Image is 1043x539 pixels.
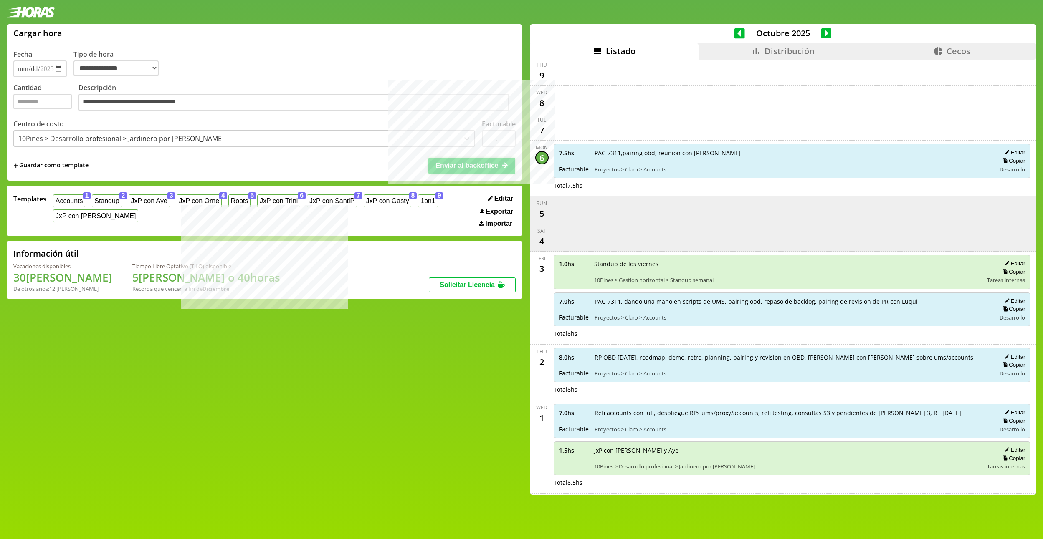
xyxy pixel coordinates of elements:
[530,60,1036,494] div: scrollable content
[494,195,513,202] span: Editar
[440,281,495,288] span: Solicitar Licencia
[177,194,222,207] button: JxP con Orne4
[1000,426,1025,433] span: Desarrollo
[73,50,165,77] label: Tipo de hora
[536,404,547,411] div: Wed
[594,463,982,470] span: 10Pines > Desarrollo profesional > Jardinero por [PERSON_NAME]
[18,134,224,143] div: 10Pines > Desarrollo profesional > Jardinero por [PERSON_NAME]
[219,192,227,199] span: 4
[595,353,990,361] span: RP OBD [DATE], roadmap, demo, retro, planning, pairing y revision en OBD, [PERSON_NAME] con [PERS...
[167,192,175,199] span: 3
[429,277,516,292] button: Solicitar Licencia
[559,425,589,433] span: Facturable
[92,194,122,207] button: Standup2
[1000,361,1025,368] button: Copiar
[129,194,170,207] button: JxP con Aye3
[1000,157,1025,164] button: Copiar
[1000,268,1025,275] button: Copiar
[554,181,1031,189] div: Total 7.5 hs
[13,248,79,259] h2: Información útil
[554,479,1031,486] div: Total 8.5 hs
[78,83,516,113] label: Descripción
[409,192,417,199] span: 8
[485,220,512,227] span: Importar
[354,192,362,199] span: 7
[535,151,549,164] div: 6
[536,89,547,96] div: Wed
[428,158,515,174] button: Enviar al backoffice
[73,60,159,76] select: Tipo de hora
[594,446,982,454] span: JxP con [PERSON_NAME] y Aye
[559,297,589,305] span: 7.0 hs
[559,165,589,173] span: Facturable
[987,276,1025,284] span: Tareas internas
[559,353,589,361] span: 8.0 hs
[298,192,306,199] span: 6
[535,96,549,109] div: 8
[535,411,549,424] div: 1
[535,68,549,82] div: 9
[486,194,516,203] button: Editar
[13,262,112,270] div: Vacaciones disponibles
[535,355,549,368] div: 2
[537,200,547,207] div: Sun
[1002,446,1025,453] button: Editar
[554,330,1031,338] div: Total 8 hs
[13,161,18,170] span: +
[535,123,549,137] div: 7
[535,207,549,220] div: 5
[13,194,46,204] span: Templates
[132,270,280,285] h1: 5 [PERSON_NAME] o 40 horas
[482,119,516,128] label: Facturable
[987,463,1025,470] span: Tareas internas
[554,385,1031,393] div: Total 8 hs
[595,409,990,417] span: Refi accounts con Juli, despliegue RPs ums/proxy/accounts, refi testing, consultas S3 y pendiente...
[765,45,815,57] span: Distribución
[435,192,443,199] span: 9
[1000,455,1025,462] button: Copiar
[606,45,635,57] span: Listado
[257,194,300,207] button: JxP con Trini6
[13,270,112,285] h1: 30 [PERSON_NAME]
[418,194,438,207] button: 1on19
[559,446,588,454] span: 1.5 hs
[7,7,55,18] img: logotipo
[595,426,990,433] span: Proyectos > Claro > Accounts
[435,162,498,169] span: Enviar al backoffice
[559,149,589,157] span: 7.5 hs
[1000,370,1025,377] span: Desarrollo
[13,285,112,292] div: De otros años: 12 [PERSON_NAME]
[203,285,229,292] b: Diciembre
[13,83,78,113] label: Cantidad
[477,207,516,216] button: Exportar
[1002,297,1025,305] button: Editar
[539,255,545,262] div: Fri
[595,149,990,157] span: PAC-7311,pairing obd, reunion con [PERSON_NAME]
[228,194,251,207] button: Roots5
[13,28,62,39] h1: Cargar hora
[1002,260,1025,267] button: Editar
[559,409,589,417] span: 7.0 hs
[594,276,982,284] span: 10Pines > Gestion horizontal > Standup semanal
[1000,305,1025,312] button: Copiar
[1002,409,1025,416] button: Editar
[78,94,509,111] textarea: Descripción
[13,94,72,109] input: Cantidad
[1000,417,1025,424] button: Copiar
[13,50,32,59] label: Fecha
[13,119,64,128] label: Centro de costo
[83,192,91,199] span: 1
[535,234,549,248] div: 4
[119,192,127,199] span: 2
[132,262,280,270] div: Tiempo Libre Optativo (TiLO) disponible
[486,208,513,215] span: Exportar
[537,61,547,68] div: Thu
[947,45,970,57] span: Cecos
[537,227,547,234] div: Sat
[364,194,411,207] button: JxP con Gasty8
[595,314,990,321] span: Proyectos > Claro > Accounts
[595,297,990,305] span: PAC-7311, dando una mano en scripts de UMS, pairing obd, repaso de backlog, pairing de revision d...
[595,166,990,173] span: Proyectos > Claro > Accounts
[559,369,589,377] span: Facturable
[53,194,85,207] button: Accounts1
